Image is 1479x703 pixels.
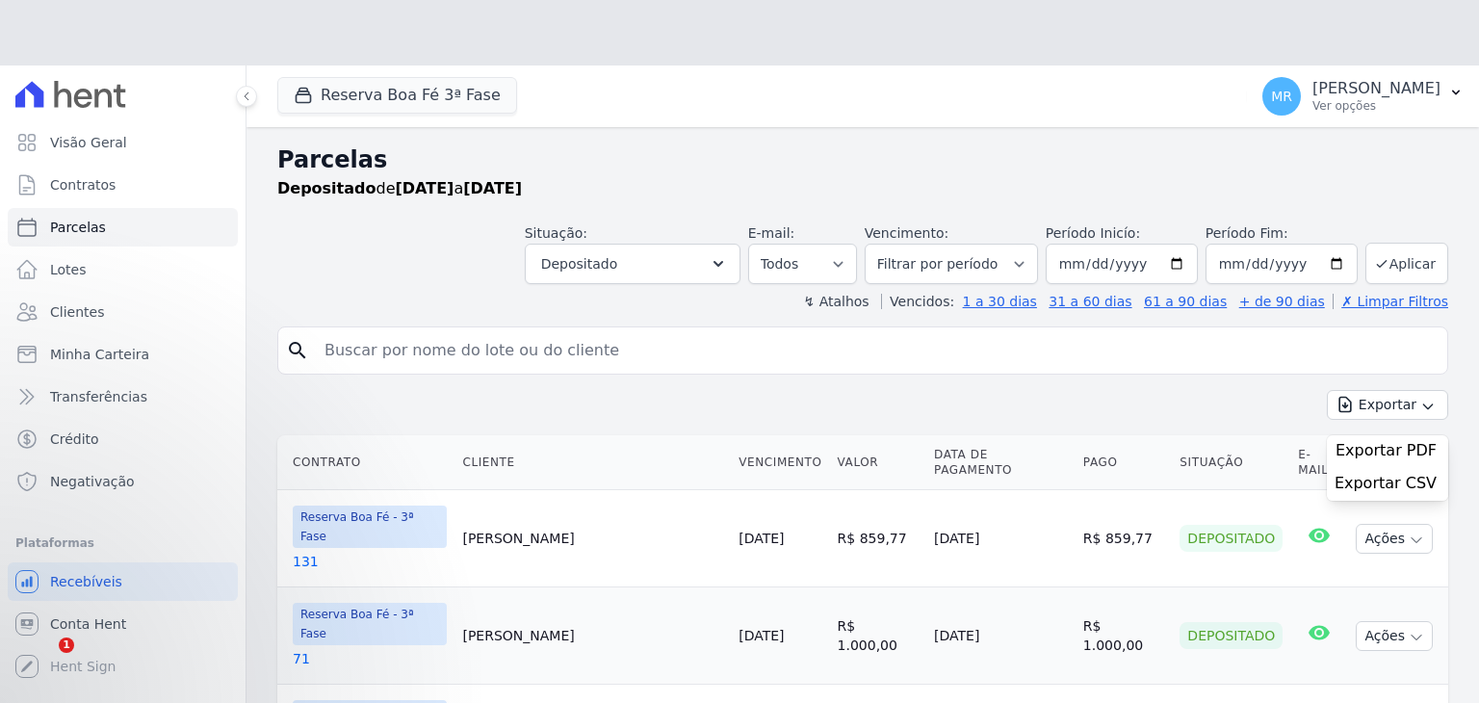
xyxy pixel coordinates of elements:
th: Data de Pagamento [926,435,1076,490]
span: Exportar PDF [1336,441,1437,460]
span: Negativação [50,472,135,491]
span: Visão Geral [50,133,127,152]
th: Valor [830,435,927,490]
label: E-mail: [748,225,795,241]
span: Reserva Boa Fé - 3ª Fase [293,506,447,548]
h2: Parcelas [277,143,1448,177]
div: Depositado [1180,622,1283,649]
a: 71 [293,649,447,668]
p: [PERSON_NAME] [1312,79,1440,98]
th: E-mail [1290,435,1348,490]
a: 31 a 60 dias [1049,294,1131,309]
a: Minha Carteira [8,335,238,374]
button: Depositado [525,244,740,284]
iframe: Intercom live chat [19,638,65,684]
i: search [286,339,309,362]
input: Buscar por nome do lote ou do cliente [313,331,1440,370]
button: Reserva Boa Fé 3ª Fase [277,77,517,114]
th: Contrato [277,435,454,490]
a: Recebíveis [8,562,238,601]
a: Crédito [8,420,238,458]
a: Visão Geral [8,123,238,162]
a: Parcelas [8,208,238,247]
a: Exportar PDF [1336,441,1440,464]
a: ✗ Limpar Filtros [1333,294,1448,309]
td: R$ 1.000,00 [830,587,927,685]
button: Ações [1356,524,1433,554]
span: Exportar CSV [1335,474,1437,493]
button: Ações [1356,621,1433,651]
a: Transferências [8,378,238,416]
a: [DATE] [739,531,784,546]
td: [DATE] [926,490,1076,587]
span: Contratos [50,175,116,195]
a: Clientes [8,293,238,331]
a: Contratos [8,166,238,204]
span: Clientes [50,302,104,322]
td: [PERSON_NAME] [454,587,731,685]
td: [PERSON_NAME] [454,490,731,587]
span: MR [1271,90,1292,103]
label: Período Fim: [1206,223,1358,244]
span: Lotes [50,260,87,279]
a: 61 a 90 dias [1144,294,1227,309]
strong: [DATE] [395,179,454,197]
th: Vencimento [731,435,829,490]
label: Situação: [525,225,587,241]
strong: Depositado [277,179,376,197]
button: Aplicar [1365,243,1448,284]
span: Minha Carteira [50,345,149,364]
th: Situação [1172,435,1290,490]
span: Parcelas [50,218,106,237]
span: Depositado [541,252,618,275]
p: de a [277,177,522,200]
a: Conta Hent [8,605,238,643]
a: + de 90 dias [1239,294,1325,309]
strong: [DATE] [463,179,522,197]
td: R$ 1.000,00 [1076,587,1173,685]
a: Exportar CSV [1335,474,1440,497]
label: Vencidos: [881,294,954,309]
th: Pago [1076,435,1173,490]
span: 1 [59,638,74,653]
iframe: Intercom notifications mensagem [14,516,400,651]
span: Crédito [50,430,99,449]
a: Negativação [8,462,238,501]
div: Depositado [1180,525,1283,552]
td: [DATE] [926,587,1076,685]
p: Ver opções [1312,98,1440,114]
td: R$ 859,77 [830,490,927,587]
label: Vencimento: [865,225,948,241]
a: 1 a 30 dias [963,294,1037,309]
span: Transferências [50,387,147,406]
a: Lotes [8,250,238,289]
label: Período Inicío: [1046,225,1140,241]
th: Cliente [454,435,731,490]
td: R$ 859,77 [1076,490,1173,587]
button: Exportar [1327,390,1448,420]
a: [DATE] [739,628,784,643]
button: MR [PERSON_NAME] Ver opções [1247,69,1479,123]
label: ↯ Atalhos [803,294,869,309]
